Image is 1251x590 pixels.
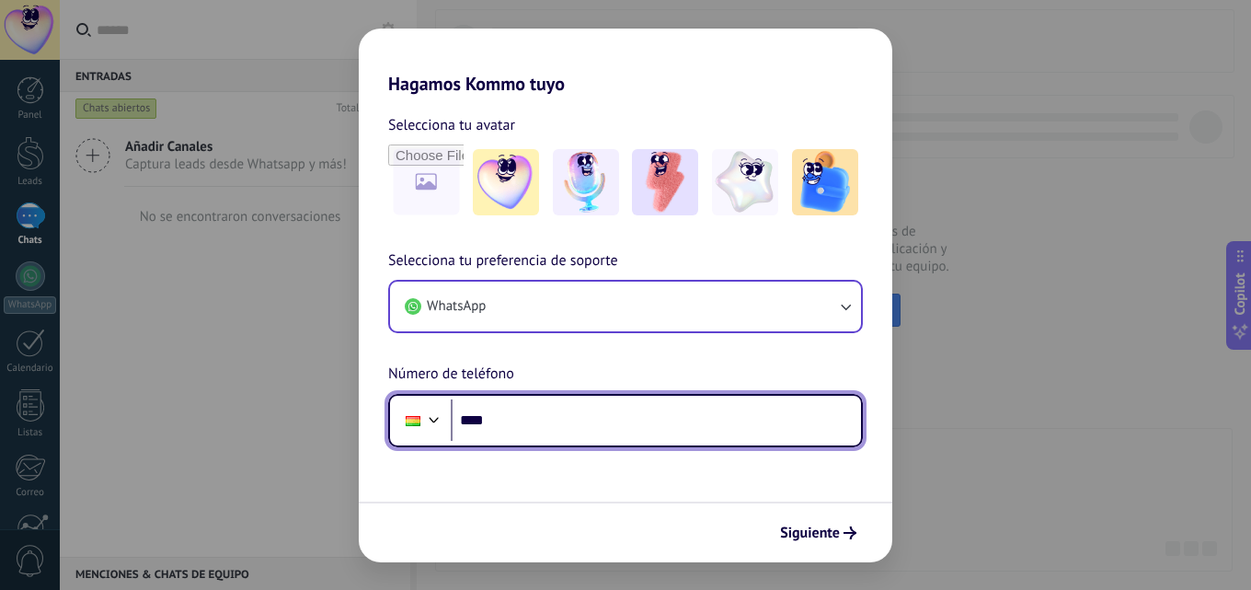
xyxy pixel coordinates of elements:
img: -2.jpeg [553,149,619,215]
img: -1.jpeg [473,149,539,215]
span: Siguiente [780,526,840,539]
span: WhatsApp [427,297,486,316]
img: -5.jpeg [792,149,858,215]
span: Selecciona tu avatar [388,113,515,137]
button: Siguiente [772,517,865,549]
span: Número de teléfono [388,363,514,387]
button: WhatsApp [390,282,861,331]
img: -3.jpeg [632,149,698,215]
img: -4.jpeg [712,149,778,215]
div: Bolivia: + 591 [396,401,430,440]
span: Selecciona tu preferencia de soporte [388,249,618,273]
h2: Hagamos Kommo tuyo [359,29,892,95]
